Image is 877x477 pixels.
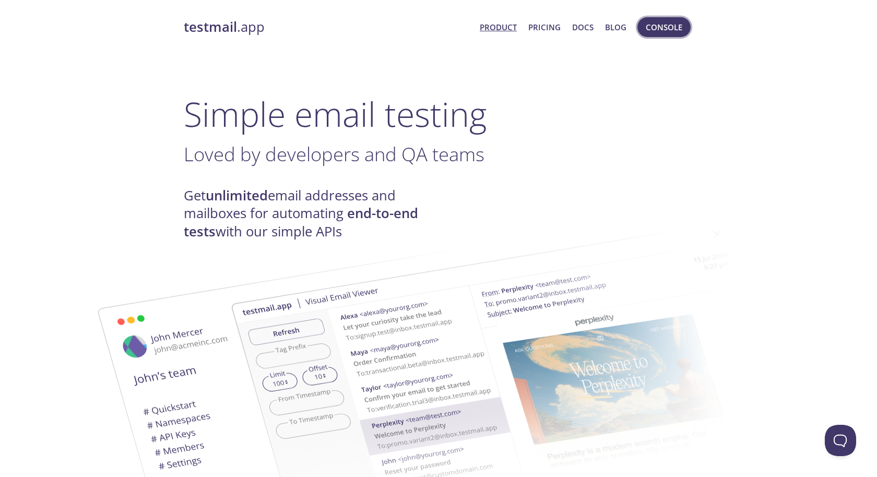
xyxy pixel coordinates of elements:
strong: unlimited [206,186,268,205]
button: Console [637,17,691,37]
iframe: Help Scout Beacon - Open [825,425,856,456]
span: Console [646,20,682,34]
a: testmail.app [184,18,471,36]
a: Docs [572,20,594,34]
a: Product [480,20,517,34]
strong: testmail [184,18,237,36]
span: Loved by developers and QA teams [184,141,484,167]
a: Blog [605,20,626,34]
strong: end-to-end tests [184,204,418,240]
h1: Simple email testing [184,94,693,134]
h4: Get email addresses and mailboxes for automating with our simple APIs [184,187,438,241]
a: Pricing [528,20,561,34]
